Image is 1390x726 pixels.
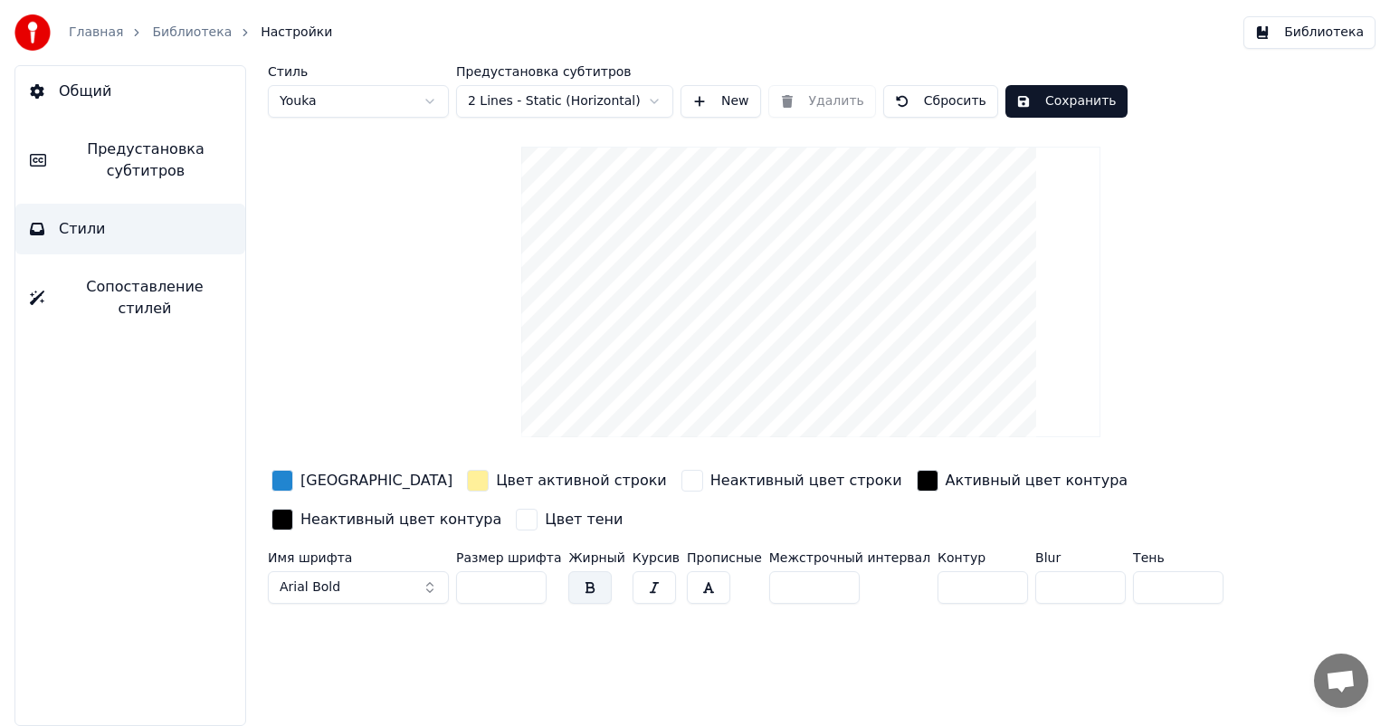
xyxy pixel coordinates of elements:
button: Сохранить [1005,85,1128,118]
label: Тень [1133,551,1223,564]
label: Предустановка субтитров [456,65,673,78]
div: Неактивный цвет контура [300,509,501,530]
span: Общий [59,81,111,102]
label: Курсив [633,551,680,564]
label: Контур [938,551,1028,564]
nav: breadcrumb [69,24,332,42]
button: Стили [15,204,245,254]
button: Цвет тени [512,505,626,534]
a: Библиотека [152,24,232,42]
span: Настройки [261,24,332,42]
span: Предустановка субтитров [61,139,231,182]
a: Открытый чат [1314,654,1368,708]
button: Неактивный цвет строки [678,466,906,495]
div: Активный цвет контура [946,470,1128,492]
label: Размер шрифта [456,551,561,564]
label: Межстрочный интервал [769,551,930,564]
div: Цвет активной строки [496,470,667,492]
img: youka [14,14,51,51]
button: New [681,85,761,118]
span: Arial Bold [280,578,340,597]
button: [GEOGRAPHIC_DATA] [268,466,456,495]
label: Жирный [568,551,624,564]
label: Стиль [268,65,449,78]
button: Общий [15,66,245,117]
button: Неактивный цвет контура [268,505,505,534]
div: [GEOGRAPHIC_DATA] [300,470,452,492]
div: Неактивный цвет строки [710,470,902,492]
button: Сопоставление стилей [15,262,245,334]
button: Сбросить [883,85,998,118]
span: Сопоставление стилей [59,276,231,320]
label: Имя шрифта [268,551,449,564]
a: Главная [69,24,123,42]
button: Цвет активной строки [463,466,671,495]
button: Активный цвет контура [913,466,1132,495]
button: Библиотека [1243,16,1376,49]
label: Прописные [687,551,762,564]
div: Цвет тени [545,509,623,530]
label: Blur [1035,551,1126,564]
button: Предустановка субтитров [15,124,245,196]
span: Стили [59,218,106,240]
